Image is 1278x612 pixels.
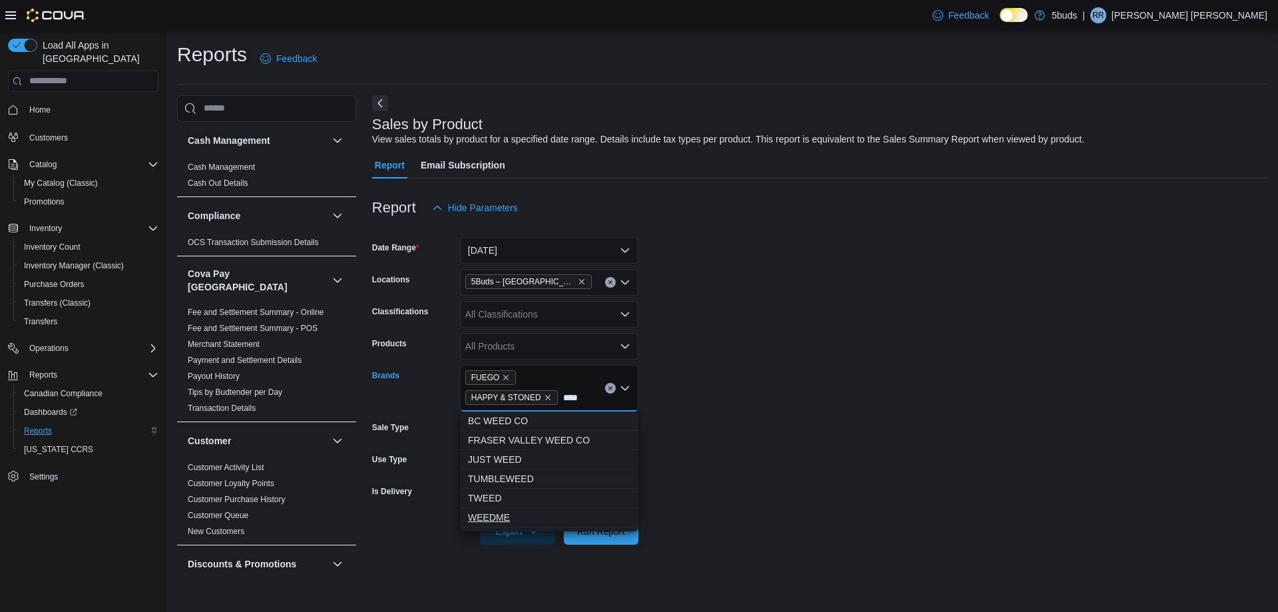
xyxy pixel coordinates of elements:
a: Reports [19,423,57,439]
span: Transfers [19,314,158,330]
nav: Complex example [8,95,158,521]
span: Operations [24,340,158,356]
button: Inventory [3,219,164,238]
button: Transfers (Classic) [13,294,164,312]
span: Inventory [29,223,62,234]
span: Reports [29,370,57,380]
span: Transfers (Classic) [19,295,158,311]
a: Customer Activity List [188,463,264,472]
span: Feedback [276,52,317,65]
a: Inventory Count [19,239,86,255]
button: Run Report [564,518,638,545]
p: 5buds [1052,7,1077,23]
a: [US_STATE] CCRS [19,442,99,458]
button: Discounts & Promotions [188,557,327,571]
a: Merchant Statement [188,340,260,349]
a: My Catalog (Classic) [19,175,103,191]
button: Open list of options [620,341,630,352]
button: Cash Management [329,133,345,149]
div: Customer [177,459,356,545]
span: 5Buds – [GEOGRAPHIC_DATA] [471,275,575,288]
span: Settings [24,468,158,485]
a: Transaction Details [188,404,256,413]
label: Is Delivery [372,486,412,497]
span: My Catalog (Classic) [19,175,158,191]
button: Discounts & Promotions [329,556,345,572]
a: Fee and Settlement Summary - POS [188,324,318,333]
span: Inventory Count [19,239,158,255]
a: Promotions [19,194,70,210]
p: [PERSON_NAME] [PERSON_NAME] [1112,7,1267,23]
span: Purchase Orders [24,279,85,290]
a: Dashboards [19,404,83,420]
a: Tips by Budtender per Day [188,388,282,397]
a: Cash Management [188,162,255,172]
span: Home [29,105,51,115]
span: Dark Mode [1000,22,1000,23]
span: Reports [19,423,158,439]
div: Compliance [177,234,356,256]
button: Compliance [329,208,345,224]
a: Canadian Compliance [19,386,108,402]
span: Canadian Compliance [19,386,158,402]
span: Transfers (Classic) [24,298,91,308]
button: TUMBLEWEED [460,469,638,489]
span: HAPPY & STONED [465,390,558,405]
button: Inventory Manager (Classic) [13,256,164,275]
span: Customers [24,129,158,145]
button: FRASER VALLEY WEED CO [460,431,638,450]
div: View sales totals by product for a specified date range. Details include tax types per product. T... [372,133,1084,147]
button: Cova Pay [GEOGRAPHIC_DATA] [329,272,345,288]
label: Date Range [372,242,419,253]
a: Transfers (Classic) [19,295,96,311]
h3: Cova Pay [GEOGRAPHIC_DATA] [188,267,327,294]
label: Sale Type [372,422,409,433]
a: Fee and Settlement Summary - Online [188,308,324,317]
button: Close list of options [620,383,630,394]
span: Promotions [24,196,65,207]
button: Operations [24,340,74,356]
span: Washington CCRS [19,442,158,458]
button: Remove HAPPY & STONED from selection in this group [544,394,552,402]
button: Settings [3,467,164,486]
span: Operations [29,343,69,354]
a: Feedback [927,2,994,29]
span: Settings [29,471,58,482]
span: Purchase Orders [19,276,158,292]
a: Customer Purchase History [188,495,286,504]
span: BC WEED CO [468,414,630,428]
span: Home [24,101,158,118]
span: Promotions [19,194,158,210]
span: Catalog [29,159,57,170]
span: Payment and Settlement Details [188,355,302,366]
span: Catalog [24,156,158,172]
span: OCS Transaction Submission Details [188,237,319,248]
button: Next [372,95,388,111]
a: New Customers [188,527,244,536]
h3: Customer [188,434,231,448]
span: FRASER VALLEY WEED CO [468,434,630,447]
span: Customer Queue [188,510,248,521]
a: Customer Loyalty Points [188,479,274,488]
span: FUEGO [471,371,500,384]
button: TWEED [460,489,638,508]
button: Cash Management [188,134,327,147]
button: Reports [24,367,63,383]
span: Inventory [24,220,158,236]
button: Transfers [13,312,164,331]
span: JUST WEED [468,453,630,466]
a: Transfers [19,314,63,330]
button: Purchase Orders [13,275,164,294]
button: Catalog [24,156,62,172]
div: Choose from the following options [460,412,638,527]
div: Cova Pay [GEOGRAPHIC_DATA] [177,304,356,422]
span: Canadian Compliance [24,388,103,399]
button: My Catalog (Classic) [13,174,164,192]
button: WEEDME [460,508,638,527]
